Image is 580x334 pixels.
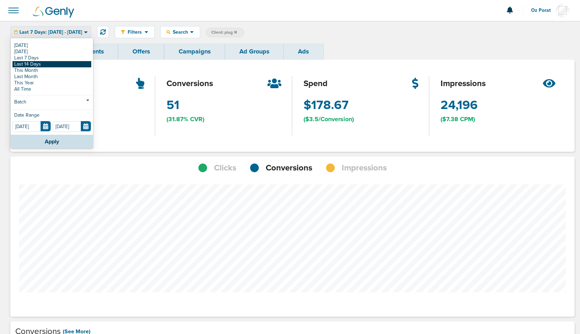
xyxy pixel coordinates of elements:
a: Last Month [12,74,91,80]
img: Genly [33,7,74,18]
span: 24,196 [441,97,478,114]
span: Client: plug [211,30,237,35]
a: Last 14 Days [12,61,91,67]
a: This Month [12,67,91,74]
span: conversions [167,78,213,90]
a: Last 7 Days [12,55,91,61]
span: $178.67 [304,97,349,114]
span: Filters [125,29,145,35]
a: Campaigns [164,43,225,60]
span: 51 [167,97,179,114]
span: Oz Porat [531,8,556,13]
a: This Year [12,80,91,86]
span: spend [304,78,327,90]
span: ($3.5/Conversion) [304,115,354,124]
a: [DATE] [12,42,91,49]
a: Batch [12,98,91,107]
a: Offers [118,43,164,60]
button: Apply [11,135,93,148]
span: Last 7 Days: [DATE] - [DATE] [19,30,82,35]
span: Impressions [342,162,387,174]
span: impressions [441,78,486,90]
a: Clients [70,43,118,60]
a: Dashboard [10,43,70,60]
div: Date Range [12,113,91,121]
span: Clicks [214,162,236,174]
span: Search [170,29,190,35]
a: Ad Groups [225,43,284,60]
a: Ads [284,43,323,60]
span: (31.87% CVR) [167,115,204,124]
span: ($7.38 CPM) [441,115,475,124]
a: [DATE] [12,49,91,55]
a: All Time [12,86,91,92]
span: Conversions [266,162,312,174]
